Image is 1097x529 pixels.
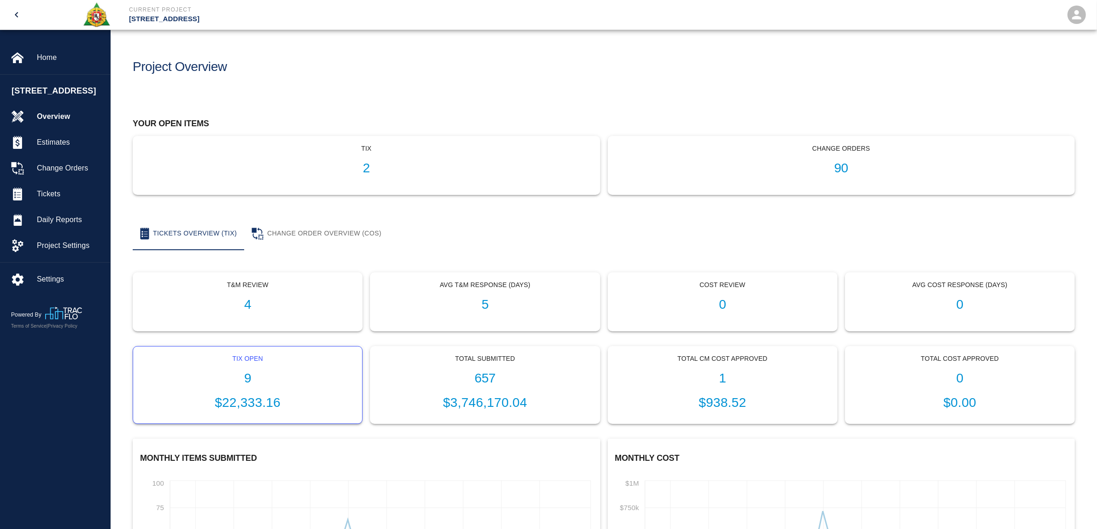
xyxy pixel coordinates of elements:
[37,137,103,148] span: Estimates
[12,85,106,97] span: [STREET_ADDRESS]
[620,504,639,511] tspan: $750k
[853,393,1067,412] p: $0.00
[37,111,103,122] span: Overview
[37,214,103,225] span: Daily Reports
[853,280,1067,290] p: Avg Cost Response (Days)
[378,280,592,290] p: Avg T&M Response (Days)
[11,311,45,319] p: Powered By
[615,453,1068,464] h2: Monthly Cost
[141,354,355,364] p: Tix Open
[853,354,1067,364] p: Total Cost Approved
[378,354,592,364] p: Total Submitted
[37,52,103,63] span: Home
[616,144,1068,153] p: Change Orders
[11,323,47,329] a: Terms of Service
[141,371,355,386] h1: 9
[244,217,389,250] button: Change Order Overview (COS)
[133,59,227,75] h1: Project Overview
[616,161,1068,176] h1: 90
[48,323,77,329] a: Privacy Policy
[47,323,48,329] span: |
[37,163,103,174] span: Change Orders
[153,479,164,487] tspan: 100
[140,453,593,464] h2: Monthly Items Submitted
[141,161,592,176] h1: 2
[82,2,111,28] img: Roger & Sons Concrete
[616,371,830,386] h1: 1
[616,354,830,364] p: Total CM Cost Approved
[853,371,1067,386] h1: 0
[133,119,1075,129] h2: Your open items
[156,504,164,511] tspan: 75
[129,14,598,24] p: [STREET_ADDRESS]
[616,393,830,412] p: $938.52
[378,371,592,386] h1: 657
[616,280,830,290] p: Cost Review
[37,274,103,285] span: Settings
[141,297,355,312] h1: 4
[6,4,28,26] button: open drawer
[141,280,355,290] p: T&M Review
[378,297,592,312] h1: 5
[45,307,82,319] img: TracFlo
[1051,485,1097,529] iframe: Chat Widget
[625,479,639,487] tspan: $1M
[141,144,592,153] p: tix
[141,393,355,412] p: $22,333.16
[616,297,830,312] h1: 0
[129,6,598,14] p: Current Project
[378,393,592,412] p: $3,746,170.04
[37,240,103,251] span: Project Settings
[37,188,103,200] span: Tickets
[133,217,244,250] button: Tickets Overview (TIX)
[853,297,1067,312] h1: 0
